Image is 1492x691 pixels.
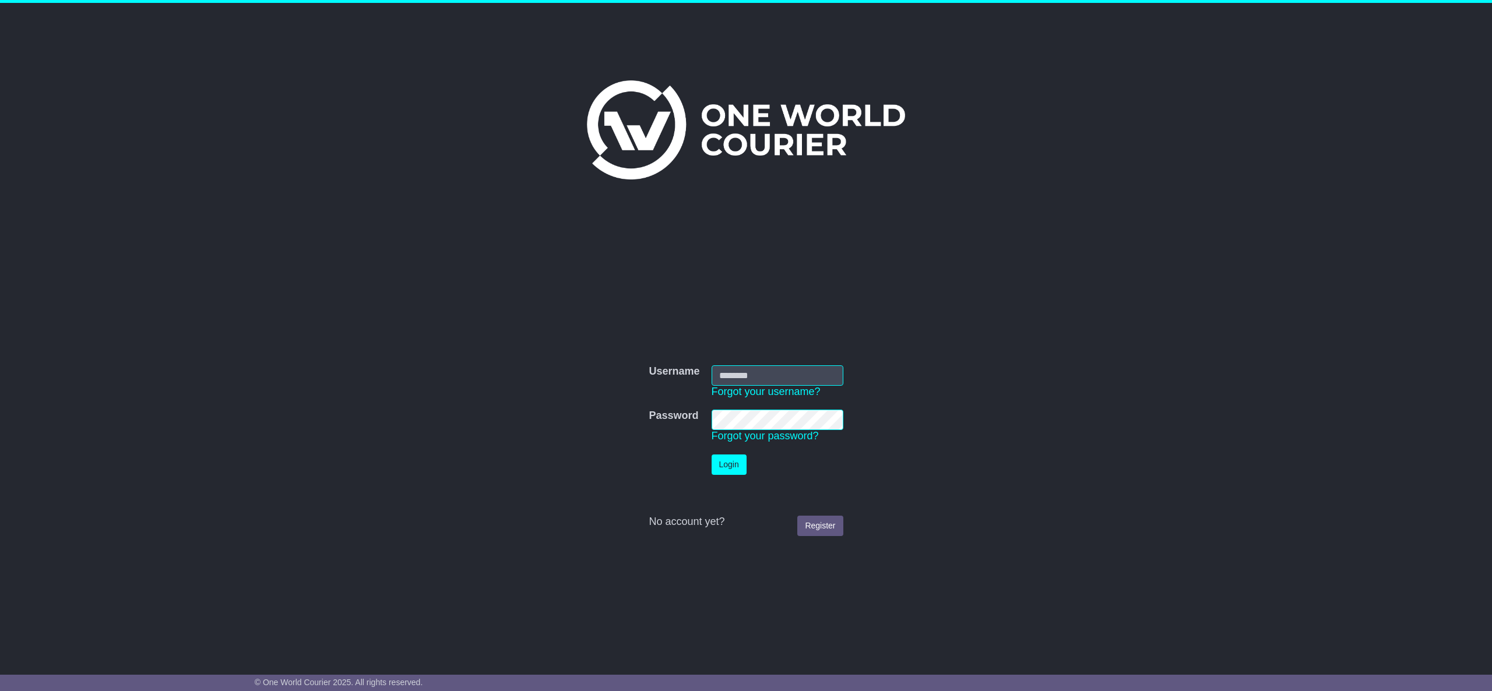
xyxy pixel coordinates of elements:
[797,516,843,536] a: Register
[712,430,819,442] a: Forgot your password?
[255,678,423,687] span: © One World Courier 2025. All rights reserved.
[712,386,821,397] a: Forgot your username?
[649,410,698,422] label: Password
[649,365,699,378] label: Username
[649,516,843,528] div: No account yet?
[712,454,747,475] button: Login
[587,80,905,179] img: One World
